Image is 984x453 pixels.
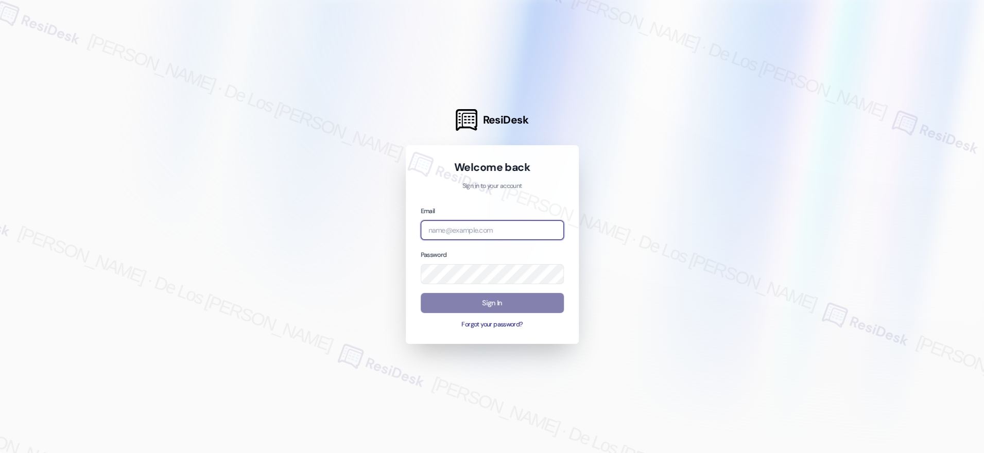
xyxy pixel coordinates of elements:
[421,320,564,329] button: Forgot your password?
[421,207,435,215] label: Email
[456,109,477,131] img: ResiDesk Logo
[421,182,564,191] p: Sign in to your account
[421,220,564,240] input: name@example.com
[421,293,564,313] button: Sign In
[482,113,528,127] span: ResiDesk
[421,160,564,175] h1: Welcome back
[421,251,447,259] label: Password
